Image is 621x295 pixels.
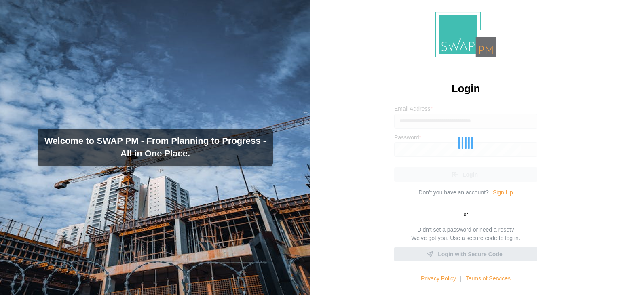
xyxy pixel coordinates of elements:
img: Logo [435,12,496,57]
div: or [394,211,537,219]
h2: Login [452,82,480,96]
a: Terms of Services [466,274,511,283]
a: Privacy Policy [421,274,456,283]
h3: Welcome to SWAP PM - From Planning to Progress - All in One Place. [44,135,266,160]
a: Sign Up [493,188,513,197]
div: Didn't set a password or need a reset? We've got you. Use a secure code to log in. [411,225,520,243]
div: | [460,274,462,283]
div: Don’t you have an account? [418,188,489,197]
